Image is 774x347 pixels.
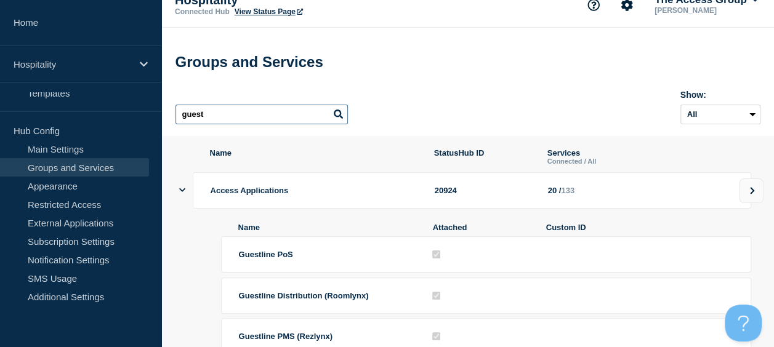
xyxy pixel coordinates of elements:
[211,186,289,195] span: Access Applications
[235,7,303,16] a: View Status Page
[175,54,760,71] h1: Groups and Services
[210,148,419,165] span: Name
[175,105,348,124] input: Search services and groups
[433,223,531,232] span: Attached
[547,158,734,165] p: Connected / All
[179,172,185,209] button: showServices
[175,7,230,16] p: Connected Hub
[680,90,760,100] div: Show:
[561,186,574,195] span: 133
[239,291,369,300] span: Guestline Distribution (Roomlynx)
[546,223,734,232] span: Custom ID
[14,59,132,70] p: Hospitality
[725,305,762,341] iframe: Help Scout Beacon - Open
[239,250,293,259] span: Guestline PoS
[548,186,562,195] span: 20 /
[239,332,333,341] span: Guestline PMS (Rezlynx)
[680,105,760,124] select: Archived
[435,186,533,195] div: 20924
[238,223,418,232] span: Name
[652,6,760,15] p: [PERSON_NAME]
[434,148,533,165] span: StatusHub ID
[547,148,734,158] p: Services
